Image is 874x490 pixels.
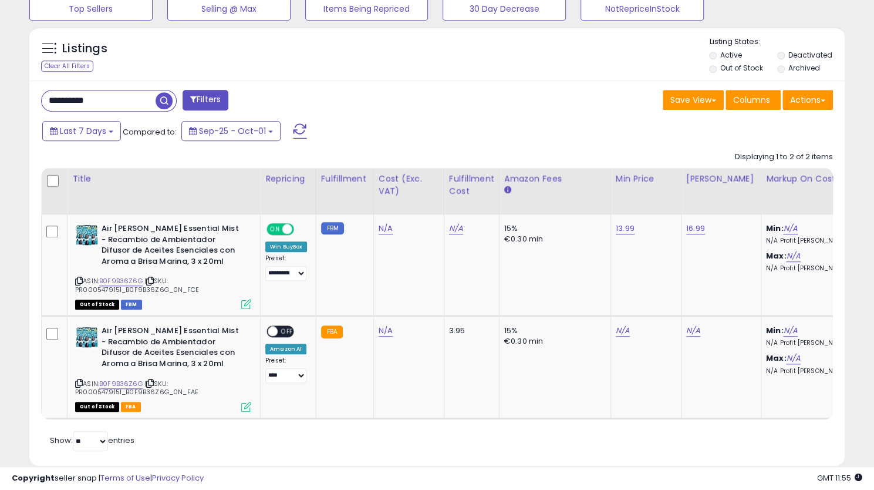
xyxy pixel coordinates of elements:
div: €0.30 min [504,234,602,244]
p: N/A Profit [PERSON_NAME] [766,264,863,273]
a: N/A [449,223,463,234]
span: Sep-25 - Oct-01 [199,125,266,137]
button: Filters [183,90,228,110]
span: FBA [121,402,141,412]
a: N/A [379,325,393,337]
button: Last 7 Days [42,121,121,141]
b: Max: [766,353,787,364]
span: OFF [278,327,296,337]
b: Air [PERSON_NAME] Essential Mist - Recambio de Ambientador Difusor de Aceites Esenciales con Arom... [102,223,244,270]
div: Cost (Exc. VAT) [379,173,439,197]
span: Last 7 Days [60,125,106,137]
b: Min: [766,325,784,336]
a: N/A [686,325,700,337]
a: Terms of Use [100,472,150,484]
div: ASIN: [75,325,251,410]
span: | SKU: PR0005479151_B0F9B36Z6G_0N_FAE [75,379,198,397]
div: Amazon AI [265,344,306,354]
small: FBM [321,222,344,234]
p: Listing States: [709,36,845,48]
div: Fulfillment Cost [449,173,494,197]
div: seller snap | | [12,473,204,484]
small: Amazon Fees. [504,185,511,196]
a: B0F9B36Z6G [99,379,143,389]
span: All listings that are currently out of stock and unavailable for purchase on Amazon [75,300,119,310]
p: N/A Profit [PERSON_NAME] [766,367,863,375]
span: All listings that are currently out of stock and unavailable for purchase on Amazon [75,402,119,412]
a: N/A [783,325,797,337]
span: Compared to: [123,126,177,137]
span: ON [268,224,282,234]
div: [PERSON_NAME] [686,173,756,185]
b: Max: [766,250,787,261]
a: N/A [616,325,630,337]
a: B0F9B36Z6G [99,276,143,286]
small: FBA [321,325,343,338]
div: Title [72,173,255,185]
a: 16.99 [686,223,705,234]
div: Fulfillment [321,173,369,185]
th: The percentage added to the cost of goods (COGS) that forms the calculator for Min & Max prices. [761,168,872,214]
span: Columns [733,94,770,106]
a: N/A [379,223,393,234]
img: 51p0rgvQt9L._SL40_.jpg [75,325,99,349]
p: N/A Profit [PERSON_NAME] [766,339,863,347]
img: 51p0rgvQt9L._SL40_.jpg [75,223,99,247]
div: €0.30 min [504,336,602,347]
div: Amazon Fees [504,173,606,185]
a: N/A [783,223,797,234]
strong: Copyright [12,472,55,484]
div: 15% [504,325,602,336]
a: N/A [786,250,800,262]
div: Clear All Filters [41,61,93,72]
button: Sep-25 - Oct-01 [181,121,281,141]
div: ASIN: [75,223,251,308]
button: Columns [725,90,781,110]
span: FBM [121,300,142,310]
b: Air [PERSON_NAME] Essential Mist - Recambio de Ambientador Difusor de Aceites Esenciales con Arom... [102,325,244,372]
span: | SKU: PR0005479151_B0F9B36Z6G_0N_FCE [75,276,199,294]
label: Archived [788,63,820,73]
span: OFF [292,224,311,234]
div: Win BuyBox [265,241,307,252]
div: 15% [504,223,602,234]
h5: Listings [62,41,107,57]
div: Markup on Cost [766,173,868,185]
p: N/A Profit [PERSON_NAME] [766,237,863,245]
a: 13.99 [616,223,635,234]
label: Active [720,50,742,60]
div: Preset: [265,357,307,383]
div: Min Price [616,173,676,185]
div: Repricing [265,173,311,185]
div: Displaying 1 to 2 of 2 items [735,152,833,163]
button: Actions [782,90,833,110]
a: Privacy Policy [152,472,204,484]
label: Out of Stock [720,63,763,73]
span: Show: entries [50,435,134,446]
button: Save View [663,90,724,110]
div: Preset: [265,254,307,281]
div: 3.95 [449,325,490,336]
a: N/A [786,353,800,364]
label: Deactivated [788,50,832,60]
b: Min: [766,223,784,234]
span: 2025-10-9 11:55 GMT [817,472,862,484]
